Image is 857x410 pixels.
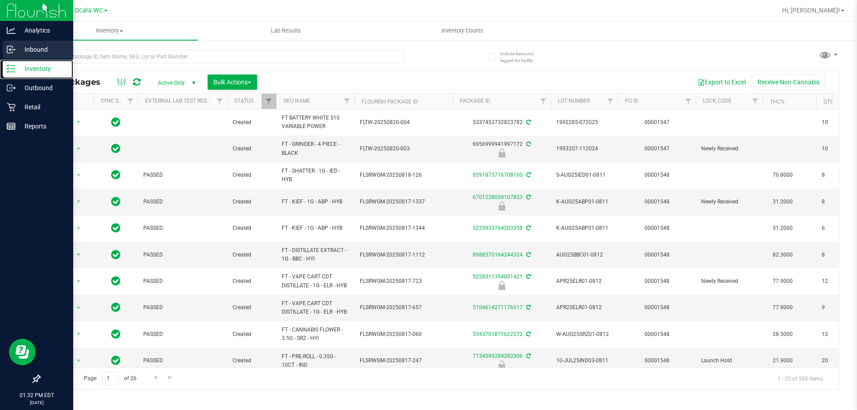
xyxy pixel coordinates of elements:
span: 1993207-112024 [556,145,612,153]
span: FLTW-20250820-004 [360,118,447,127]
span: PASSED [143,171,222,179]
span: select [73,222,84,235]
span: Created [233,145,271,153]
a: THC% [770,99,785,105]
span: Newly Received [701,145,757,153]
button: Export to Excel [692,75,752,90]
span: Include items not tagged for facility [500,50,545,64]
a: 6701228059107823 [473,194,523,200]
span: All Packages [46,77,109,87]
span: Created [233,251,271,259]
span: K-AUG25ABP01-0811 [556,198,612,206]
span: Created [233,118,271,127]
span: 9 [822,303,856,312]
p: Inbound [16,44,69,55]
div: Newly Received [451,202,552,211]
span: FLSRWGM-20250817-1112 [360,251,447,259]
a: Lot Number [558,98,590,104]
a: 00001548 [645,199,670,205]
span: PASSED [143,356,222,365]
a: Qty [824,99,833,105]
span: PASSED [143,224,222,232]
span: K-AUG25ABP01-0811 [556,224,612,232]
span: 70.8000 [768,169,797,182]
a: 8591873776708160 [473,172,523,178]
span: Created [233,330,271,339]
span: FT - SHATTER - 1G - IED - HYB [282,167,349,184]
a: 00001548 [645,172,670,178]
span: FLSRWGM-20250817-060 [360,330,447,339]
span: Sync from Compliance System [525,225,531,231]
span: FLSRWGM-20250817-1337 [360,198,447,206]
span: FLSRWGM-20250817-1344 [360,224,447,232]
span: select [73,195,84,208]
span: S-AUG25IED01-0811 [556,171,612,179]
p: [DATE] [4,399,69,406]
a: Lab Results [198,21,374,40]
span: APR25ELR01-0812 [556,277,612,286]
span: Sync from Compliance System [525,273,531,280]
span: Sync from Compliance System [525,252,531,258]
span: 8 [822,251,856,259]
a: External Lab Test Result [145,98,215,104]
span: select [73,328,84,340]
span: In Sync [111,328,121,340]
span: FT - VAPE CART CDT DISTILLATE - 1G - ELR - HYB [282,273,349,290]
a: Filter [603,94,618,109]
a: 00001548 [645,357,670,364]
span: 10 [822,145,856,153]
a: 5235933764203358 [473,225,523,231]
p: Inventory [16,63,69,74]
a: 7134599284282306 [473,353,523,359]
a: Inventory Counts [374,21,550,40]
a: Status [234,98,254,104]
span: FLSRWGM-20250817-657 [360,303,447,312]
span: Launch Hold [701,356,757,365]
div: Newly Received [451,149,552,157]
div: 6956999941997172 [451,140,552,157]
span: Sync from Compliance System [525,141,531,147]
a: Filter [340,94,354,109]
a: Go to the next page [150,372,162,384]
span: select [73,302,84,314]
span: 1 - 20 of 505 items [770,372,830,385]
span: Newly Received [701,198,757,206]
span: Sync from Compliance System [525,119,531,125]
inline-svg: Retail [7,103,16,112]
span: FT - GRINDER - 4 PIECE - BLACK [282,140,349,157]
span: 28.5000 [768,328,797,341]
span: Sync from Compliance System [525,304,531,311]
span: Sync from Compliance System [525,172,531,178]
span: Newly Received [701,277,757,286]
span: 12 [822,330,856,339]
span: 20 [822,356,856,365]
div: Newly Received [451,281,552,290]
span: 77.9000 [768,275,797,288]
span: FLSRWGM-20250817-247 [360,356,447,365]
span: Sync from Compliance System [525,331,531,337]
span: 82.3000 [768,248,797,261]
span: FLTW-20250820-003 [360,145,447,153]
a: 00001548 [645,331,670,337]
span: FLSRWGM-20250817-723 [360,277,447,286]
p: 01:32 PM EDT [4,391,69,399]
a: 00001547 [645,119,670,125]
span: select [73,116,84,128]
a: Filter [748,94,763,109]
span: In Sync [111,248,121,261]
span: In Sync [111,301,121,314]
span: PASSED [143,303,222,312]
span: select [73,355,84,367]
span: Ocala WC [75,7,103,14]
span: Created [233,224,271,232]
div: 5337453732823782 [451,118,552,127]
a: Filter [212,94,227,109]
a: Sync Status [100,98,135,104]
span: Page of 26 [76,372,144,385]
a: Package ID [460,98,490,104]
span: Sync from Compliance System [525,194,531,200]
span: FT - PRE-ROLL - 0.35G - 10CT - IND [282,352,349,369]
span: select [73,169,84,182]
span: PASSED [143,251,222,259]
span: Sync from Compliance System [525,353,531,359]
